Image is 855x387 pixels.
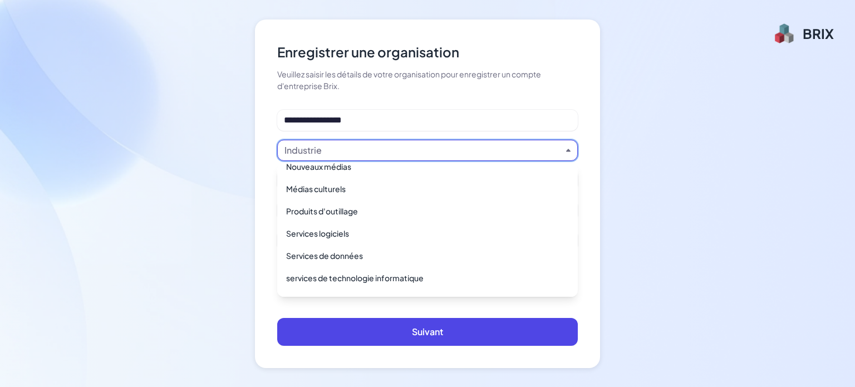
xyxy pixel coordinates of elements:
font: Veuillez saisir les détails de votre organisation pour enregistrer un compte d'entreprise Brix. [277,69,541,91]
font: services de technologie informatique [286,273,424,283]
font: Enregistrer une organisation [277,43,459,60]
font: Services logiciels [286,228,349,238]
font: Services de données [286,251,363,261]
font: Industrie [284,144,322,156]
font: Nouveaux médias [286,161,351,172]
font: Produits d'outillage [286,206,358,216]
font: Suivant [412,326,443,337]
button: Suivant [277,318,578,346]
font: Services de marketing [286,295,368,305]
button: Industrie [284,144,562,157]
font: BRIX [803,25,834,42]
font: Médias culturels [286,184,346,194]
